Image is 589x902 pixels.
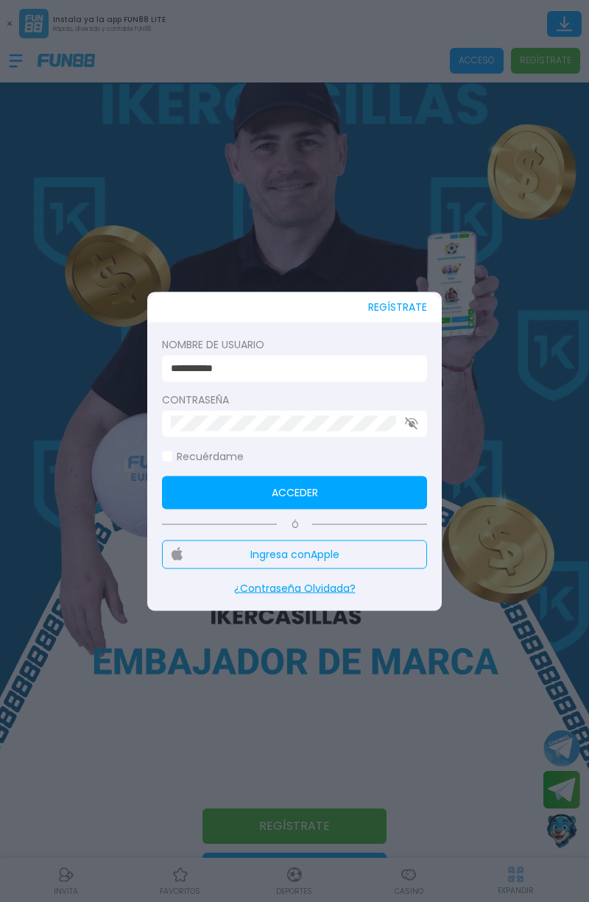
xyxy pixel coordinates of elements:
label: Contraseña [162,392,427,407]
button: Ingresa conApple [162,540,427,568]
label: Recuérdame [162,448,244,464]
button: Acceder [162,476,427,509]
p: ¿Contraseña Olvidada? [162,580,427,596]
label: Nombre de usuario [162,337,427,352]
button: REGÍSTRATE [368,292,427,322]
p: Ó [162,518,427,531]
